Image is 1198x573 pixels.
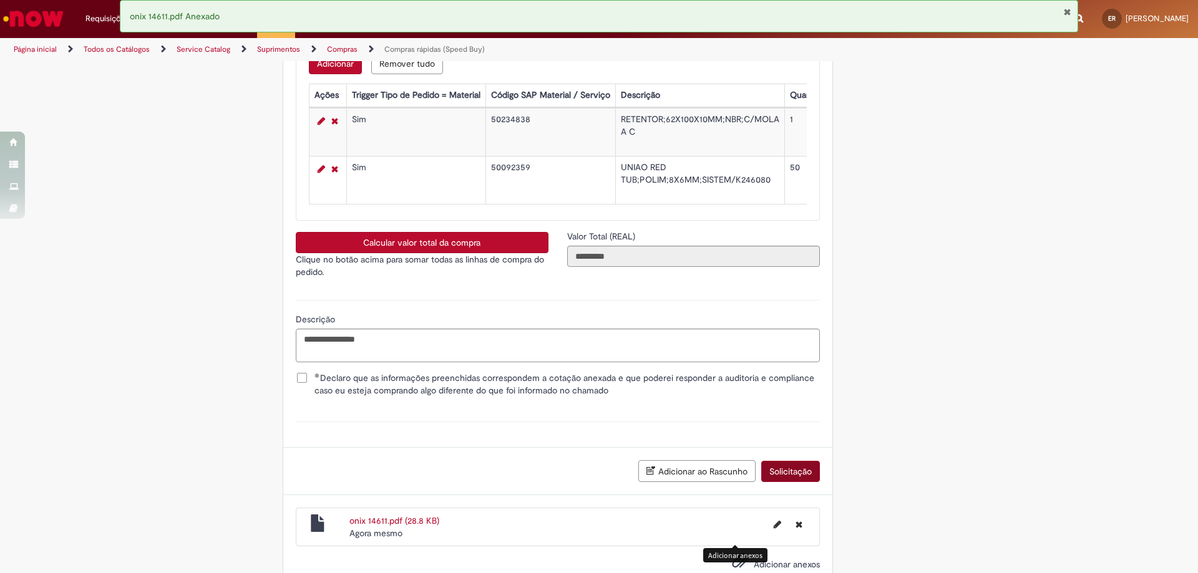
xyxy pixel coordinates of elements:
input: Valor Total (REAL) [567,246,820,267]
td: 1 [784,108,840,156]
label: Somente leitura - Valor Total (REAL) [567,230,638,243]
img: ServiceNow [1,6,66,31]
th: Trigger Tipo de Pedido = Material [346,84,485,107]
button: Solicitação [761,461,820,482]
button: Add a row for Lista de Itens [309,53,362,74]
a: Página inicial [14,44,57,54]
a: Todos os Catálogos [84,44,150,54]
td: Sim [346,108,485,156]
span: Requisições [85,12,129,25]
button: Remove all rows for Lista de Itens [371,53,443,74]
a: Service Catalog [177,44,230,54]
a: Editar Linha 2 [314,161,328,176]
a: Remover linha 1 [328,113,341,128]
span: Somente leitura - Valor Total (REAL) [567,231,638,242]
button: Adicionar ao Rascunho [638,460,756,482]
a: Compras rápidas (Speed Buy) [384,44,485,54]
td: Sim [346,156,485,205]
textarea: Descrição [296,329,820,362]
td: 50 [784,156,840,205]
span: Agora mesmo [349,527,402,539]
button: Excluir onix 14611.pdf [788,514,810,534]
span: onix 14611.pdf Anexado [130,11,220,22]
button: Fechar Notificação [1063,7,1071,17]
div: Adicionar anexos [703,548,767,562]
a: onix 14611.pdf (28.8 KB) [349,515,439,526]
span: ER [1108,14,1116,22]
p: Clique no botão acima para somar todas as linhas de compra do pedido. [296,253,548,278]
ul: Trilhas de página [9,38,789,61]
th: Quantidade [784,84,840,107]
td: UNIAO RED TUB;POLIM;8X6MM;SISTEM/K246080 [615,156,784,205]
span: [PERSON_NAME] [1126,13,1189,24]
span: Obrigatório Preenchido [314,373,320,378]
th: Descrição [615,84,784,107]
th: Ações [309,84,346,107]
button: Editar nome de arquivo onix 14611.pdf [766,514,789,534]
time: 30/09/2025 09:19:03 [349,527,402,539]
td: 50234838 [485,108,615,156]
a: Compras [327,44,358,54]
td: 50092359 [485,156,615,205]
th: Código SAP Material / Serviço [485,84,615,107]
button: Calcular valor total da compra [296,232,548,253]
a: Remover linha 2 [328,161,341,176]
span: Declaro que as informações preenchidas correspondem a cotação anexada e que poderei responder a a... [314,372,820,397]
span: Adicionar anexos [754,559,820,570]
td: RETENTOR;62X100X10MM;NBR;C/MOLA A C [615,108,784,156]
span: Descrição [296,314,338,325]
a: Editar Linha 1 [314,113,328,128]
a: Suprimentos [257,44,300,54]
